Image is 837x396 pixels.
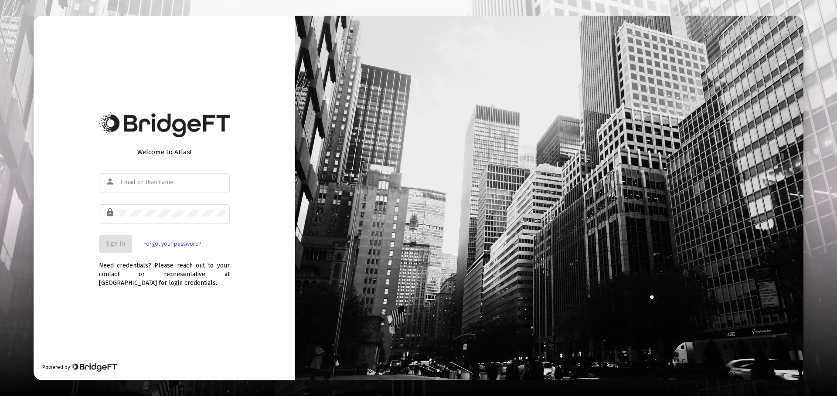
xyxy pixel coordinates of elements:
a: Forgot your password? [143,240,201,248]
mat-icon: person [105,176,116,187]
div: Powered by [42,363,117,372]
img: Bridge Financial Technology Logo [71,363,117,372]
div: Welcome to Atlas! [99,148,230,156]
img: Bridge Financial Technology Logo [99,112,230,137]
button: Sign In [99,235,132,253]
mat-icon: lock [105,207,116,218]
div: Need credentials? Please reach out to your contact or representative at [GEOGRAPHIC_DATA] for log... [99,253,230,288]
span: Sign In [106,240,125,247]
input: Email or Username [120,179,225,186]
